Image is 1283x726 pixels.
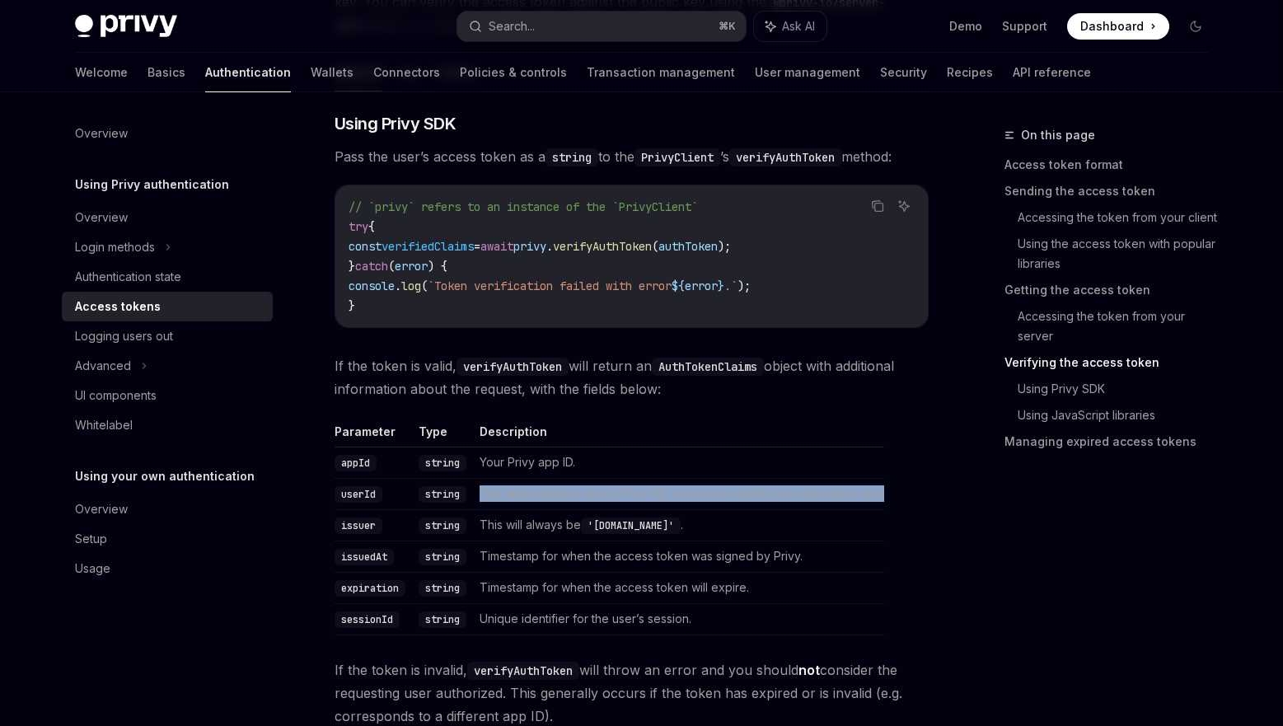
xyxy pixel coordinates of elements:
span: `Token verification failed with error [428,279,672,293]
span: ${ [672,279,685,293]
span: } [349,259,355,274]
code: string [419,580,466,597]
div: Access tokens [75,297,161,316]
img: dark logo [75,15,177,38]
a: Using Privy SDK [1018,376,1222,402]
span: Ask AI [782,18,815,35]
span: const [349,239,382,254]
a: Access tokens [62,292,273,321]
a: Authentication [205,53,291,92]
a: Overview [62,119,273,148]
button: Toggle dark mode [1182,13,1209,40]
th: Description [473,424,884,447]
a: Accessing the token from your server [1018,303,1222,349]
span: ) { [428,259,447,274]
div: Overview [75,499,128,519]
code: AuthTokenClaims [652,358,764,376]
a: Verifying the access token [1004,349,1222,376]
td: This will always be . [473,510,884,541]
a: Getting the access token [1004,277,1222,303]
a: Overview [62,203,273,232]
span: . [395,279,401,293]
button: Ask AI [754,12,826,41]
code: userId [335,486,382,503]
td: Your Privy app ID. [473,447,884,479]
div: Advanced [75,356,131,376]
a: Sending the access token [1004,178,1222,204]
a: User management [755,53,860,92]
code: sessionId [335,611,400,628]
span: Using Privy SDK [335,112,457,135]
a: Transaction management [587,53,735,92]
code: string [419,486,466,503]
h5: Using Privy authentication [75,175,229,194]
div: UI components [75,386,157,405]
a: Basics [147,53,185,92]
th: Type [412,424,473,447]
div: Search... [489,16,535,36]
a: Using the access token with popular libraries [1018,231,1222,277]
a: Whitelabel [62,410,273,440]
a: Usage [62,554,273,583]
div: Overview [75,208,128,227]
span: } [718,279,724,293]
div: Whitelabel [75,415,133,435]
code: appId [335,455,377,471]
code: '[DOMAIN_NAME]' [581,518,681,534]
span: ( [652,239,658,254]
span: If the token is valid, will return an object with additional information about the request, with ... [335,354,929,400]
td: The authenticated user’s Privy DID. Use this to identify the requesting user. [473,479,884,510]
div: Login methods [75,237,155,257]
a: API reference [1013,53,1091,92]
div: Logging users out [75,326,173,346]
code: string [419,549,466,565]
a: Connectors [373,53,440,92]
span: . [546,239,553,254]
a: Setup [62,524,273,554]
td: Timestamp for when the access token will expire. [473,573,884,604]
code: issuedAt [335,549,394,565]
span: Dashboard [1080,18,1144,35]
code: issuer [335,518,382,534]
button: Copy the contents from the code block [867,195,888,217]
span: ); [737,279,751,293]
span: privy [513,239,546,254]
span: { [368,219,375,234]
span: catch [355,259,388,274]
span: error [685,279,718,293]
span: ); [718,239,731,254]
a: Security [880,53,927,92]
span: log [401,279,421,293]
span: verifyAuthToken [553,239,652,254]
a: Logging users out [62,321,273,351]
a: Recipes [947,53,993,92]
span: try [349,219,368,234]
code: expiration [335,580,405,597]
a: Welcome [75,53,128,92]
code: string [546,148,598,166]
h5: Using your own authentication [75,466,255,486]
code: verifyAuthToken [467,662,579,680]
span: Pass the user’s access token as a to the ’s method: [335,145,929,168]
strong: not [798,662,820,678]
span: verifiedClaims [382,239,474,254]
span: await [480,239,513,254]
td: Unique identifier for the user’s session. [473,604,884,635]
span: // `privy` refers to an instance of the `PrivyClient` [349,199,698,214]
a: Authentication state [62,262,273,292]
button: Search...⌘K [457,12,746,41]
a: UI components [62,381,273,410]
a: Overview [62,494,273,524]
span: ( [388,259,395,274]
a: Access token format [1004,152,1222,178]
a: Dashboard [1067,13,1169,40]
div: Authentication state [75,267,181,287]
span: On this page [1021,125,1095,145]
td: Timestamp for when the access token was signed by Privy. [473,541,884,573]
th: Parameter [335,424,412,447]
a: Support [1002,18,1047,35]
a: Demo [949,18,982,35]
div: Usage [75,559,110,578]
a: Policies & controls [460,53,567,92]
div: Overview [75,124,128,143]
